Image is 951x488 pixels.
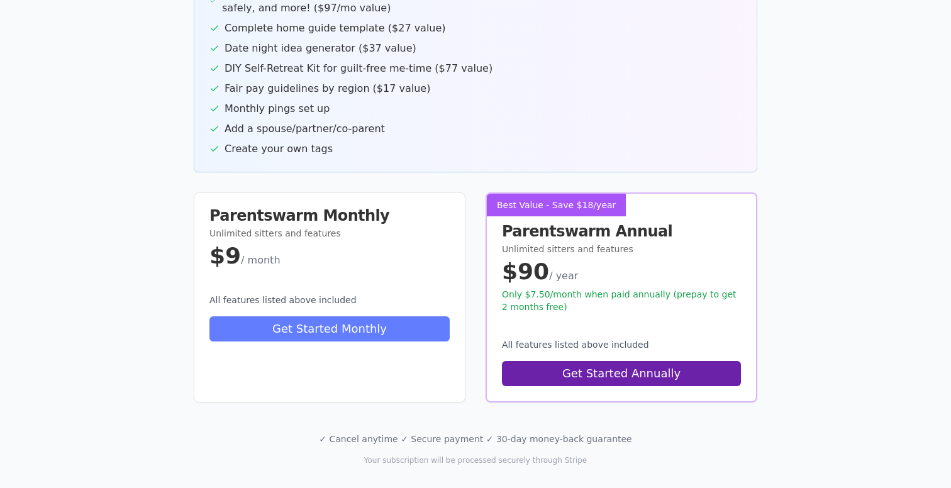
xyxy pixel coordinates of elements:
[225,101,330,116] span: Monthly pings set up
[209,316,450,341] button: Get Started Monthly
[225,121,385,136] span: Add a spouse/partner/co-parent
[502,224,741,239] h3: Parentswarm Annual
[209,294,450,306] p: All features listed above included
[225,21,446,36] span: Complete home guide template ($27 value)
[225,61,492,76] span: DIY Self-Retreat Kit for guilt-free me-time ($77 value)
[502,258,549,284] span: $90
[209,243,241,269] span: $9
[487,194,626,216] div: Best Value - Save $18/year
[225,41,416,56] span: Date night idea generator ($37 value)
[241,254,280,266] span: / month
[225,81,430,96] span: Fair pay guidelines by region ($17 value)
[225,141,333,157] span: Create your own tags
[209,208,450,223] h3: Parentswarm Monthly
[502,243,741,255] p: Unlimited sitters and features
[209,227,450,240] p: Unlimited sitters and features
[502,288,741,313] div: Only $7.50/month when paid annually (prepay to get 2 months free)
[113,433,838,445] p: ✓ Cancel anytime ✓ Secure payment ✓ 30-day money-back guarantee
[549,270,578,282] span: / year
[113,455,838,465] p: Your subscription will be processed securely through Stripe
[502,361,741,386] button: Get Started Annually
[502,338,741,351] p: All features listed above included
